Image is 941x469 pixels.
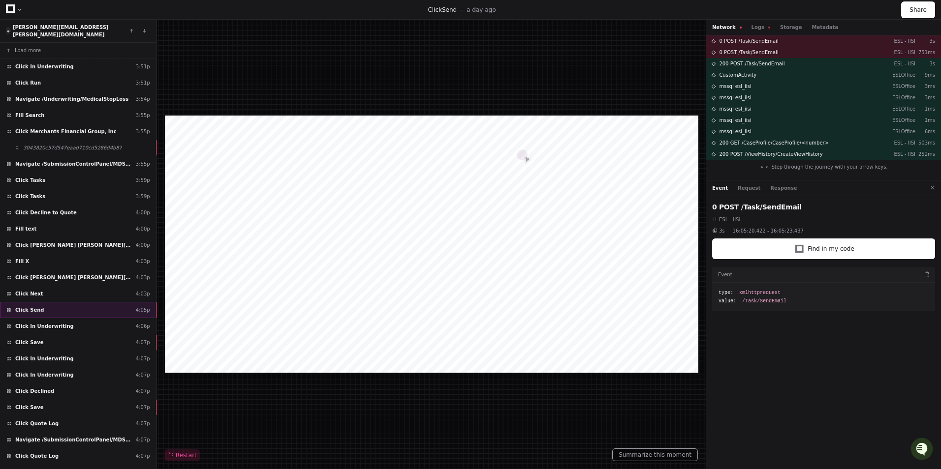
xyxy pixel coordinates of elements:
[31,132,80,140] span: [PERSON_NAME]
[15,387,54,395] span: Click Declined
[136,176,150,184] div: 3:59p
[136,322,150,330] div: 4:06p
[719,94,751,101] span: mssql esl_iisi
[612,448,698,461] button: Summarize this moment
[136,112,150,119] div: 3:55p
[136,371,150,379] div: 4:07p
[719,37,778,45] span: 0 POST /Task/SendEmail
[44,83,135,91] div: We're available if you need us!
[167,76,179,88] button: Start new chat
[136,209,150,216] div: 4:00p
[712,202,935,212] h2: 0 POST /Task/SendEmail
[136,290,150,297] div: 4:03p
[15,128,117,135] span: Click Merchants Financial Group, Inc
[888,49,915,56] p: ESL - IISI
[13,25,109,37] a: [PERSON_NAME][EMAIL_ADDRESS][PERSON_NAME][DOMAIN_NAME]
[742,297,786,305] span: /Task/SendEmail
[719,227,725,234] span: 3s
[15,47,41,54] span: Load more
[136,95,150,103] div: 3:54p
[87,158,107,166] span: [DATE]
[10,10,30,29] img: PlayerZero
[15,209,77,216] span: Click Decline to Quote
[719,139,829,147] span: 200 GET /CaseProfile/CaseProfile/<number>
[136,225,150,233] div: 4:00p
[15,306,44,314] span: Click Send
[752,24,770,31] button: Logs
[15,420,59,427] span: Click Quote Log
[136,404,150,411] div: 4:07p
[888,37,915,45] p: ESL - IISI
[888,60,915,67] p: ESL - IISI
[719,297,736,305] span: value:
[888,105,915,113] p: ESLOffice
[888,139,915,147] p: ESL - IISI
[136,452,150,460] div: 4:07p
[888,94,915,101] p: ESLOffice
[719,289,733,296] span: type:
[82,158,85,166] span: •
[10,122,26,138] img: Eduardo Gregorio
[136,306,150,314] div: 4:05p
[165,449,200,461] button: Restart
[719,71,756,79] span: CustomActivity
[770,184,797,192] button: Response
[719,150,822,158] span: 200 POST /ViewHistory/CreateViewHistory
[915,139,935,147] p: 503ms
[44,73,161,83] div: Start new chat
[10,107,66,115] div: Past conversations
[23,144,122,151] span: 3043820c57d547eaad710cd5286d4b87
[15,452,59,460] span: Click Quote Log
[888,71,915,79] p: ESLOffice
[82,132,85,140] span: •
[15,241,132,249] span: Click [PERSON_NAME] [PERSON_NAME][EMAIL_ADDRESS][PERSON_NAME][DOMAIN_NAME]
[98,180,119,188] span: Pylon
[812,24,838,31] button: Metadata
[136,420,150,427] div: 4:07p
[136,160,150,168] div: 3:55p
[915,83,935,90] p: 3ms
[136,387,150,395] div: 4:07p
[10,73,28,91] img: 1756235613930-3d25f9e4-fa56-45dd-b3ad-e072dfbd1548
[915,150,935,158] p: 252ms
[69,180,119,188] a: Powered byPylon
[771,163,887,171] span: Step through the journey with your arrow keys.
[712,24,742,31] button: Network
[15,290,43,297] span: Click Next
[15,63,74,70] span: Click In Underwriting
[888,83,915,90] p: ESLOffice
[15,322,74,330] span: Click In Underwriting
[15,339,44,346] span: Click Save
[719,60,784,67] span: 200 POST /Task/SendEmail
[428,6,442,13] span: Click
[888,150,915,158] p: ESL - IISI
[136,355,150,362] div: 4:07p
[10,149,26,165] img: Eduardo Gregorio
[87,132,107,140] span: [DATE]
[915,94,935,101] p: 3ms
[153,105,179,117] button: See all
[21,73,38,91] img: 7521149027303_d2c55a7ec3fe4098c2f6_72.png
[915,117,935,124] p: 1ms
[6,28,10,34] img: 7.svg
[915,105,935,113] p: 1ms
[808,245,854,253] span: Find in my code
[15,193,45,200] span: Click Tasks
[780,24,802,31] button: Storage
[888,117,915,124] p: ESLOffice
[719,83,751,90] span: mssql esl_iisi
[15,176,45,184] span: Click Tasks
[467,6,496,14] p: a day ago
[10,39,179,55] div: Welcome
[915,128,935,135] p: 6ms
[31,158,80,166] span: [PERSON_NAME]
[719,105,751,113] span: mssql esl_iisi
[136,193,150,200] div: 3:59p
[733,227,804,234] span: 16:05:20.422 - 16:05:23.437
[719,216,740,223] span: ESL - IISI
[739,289,781,296] span: xmlhttprequest
[915,49,935,56] p: 751ms
[136,339,150,346] div: 4:07p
